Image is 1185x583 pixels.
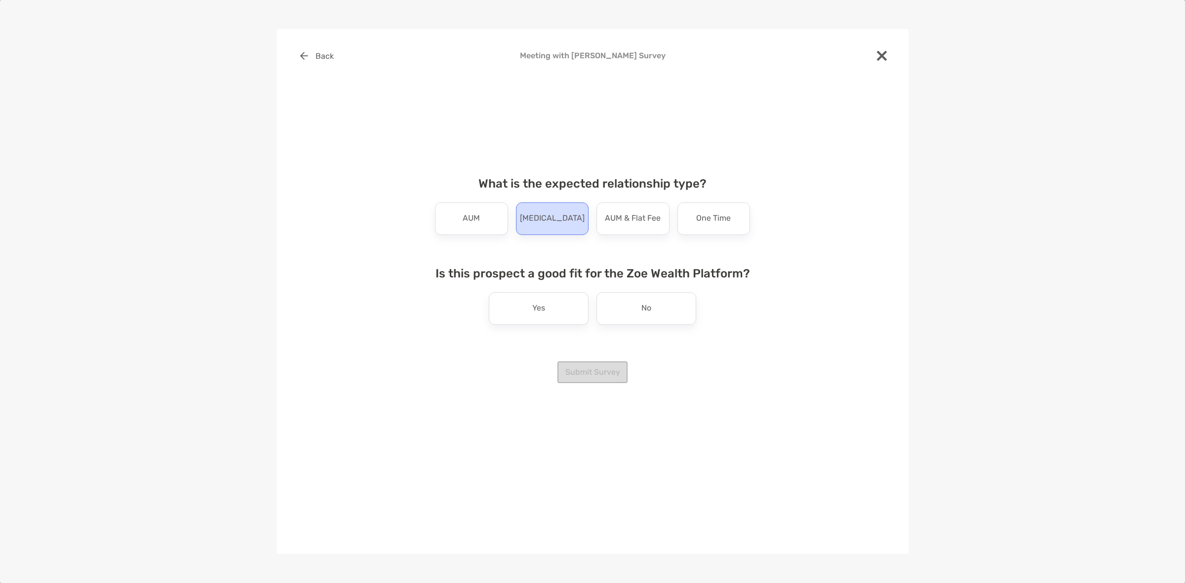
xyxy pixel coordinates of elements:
h4: What is the expected relationship type? [427,177,758,191]
p: One Time [696,211,731,227]
h4: Is this prospect a good fit for the Zoe Wealth Platform? [427,267,758,280]
p: No [641,301,651,316]
p: [MEDICAL_DATA] [520,211,585,227]
h4: Meeting with [PERSON_NAME] Survey [292,51,893,60]
p: Yes [532,301,545,316]
button: Back [292,45,341,67]
img: close modal [877,51,887,61]
p: AUM [463,211,480,227]
img: button icon [300,52,308,60]
p: AUM & Flat Fee [605,211,661,227]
